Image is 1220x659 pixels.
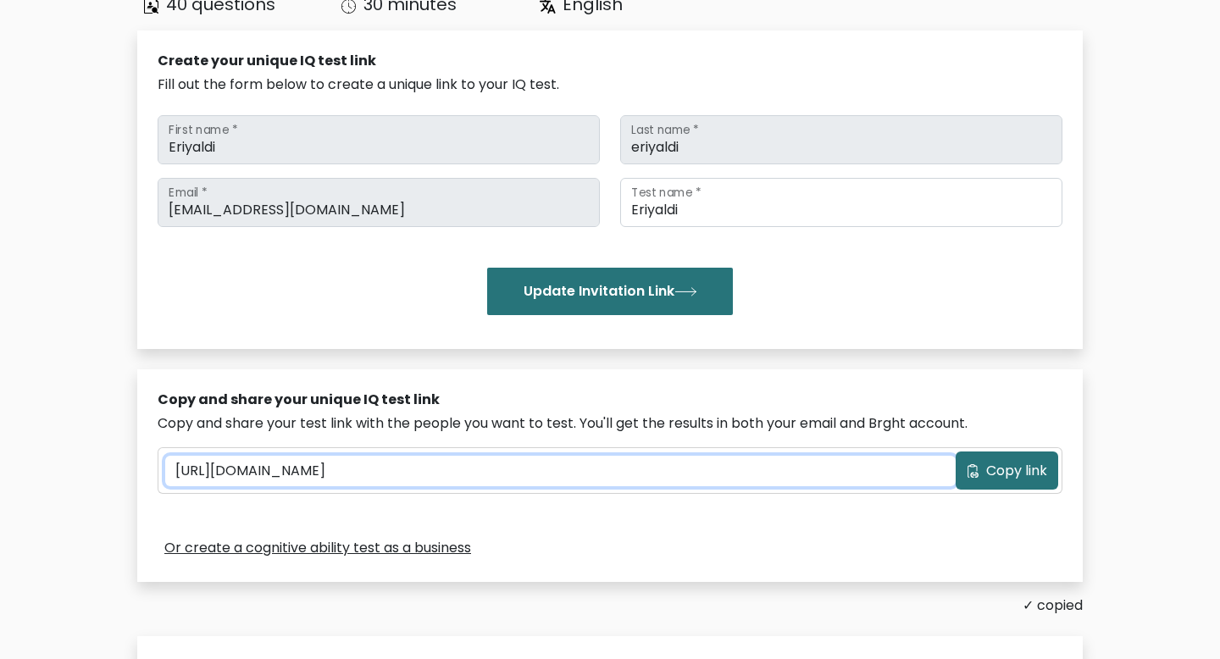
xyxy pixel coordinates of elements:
[158,75,1062,95] div: Fill out the form below to create a unique link to your IQ test.
[956,451,1058,490] button: Copy link
[158,413,1062,434] div: Copy and share your test link with the people you want to test. You'll get the results in both yo...
[158,178,600,227] input: Email
[164,538,471,558] a: Or create a cognitive ability test as a business
[487,268,733,315] button: Update Invitation Link
[620,115,1062,164] input: Last name
[620,178,1062,227] input: Test name
[158,115,600,164] input: First name
[137,595,1083,616] div: ✓ copied
[158,51,1062,71] div: Create your unique IQ test link
[158,390,1062,410] div: Copy and share your unique IQ test link
[986,461,1047,481] span: Copy link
